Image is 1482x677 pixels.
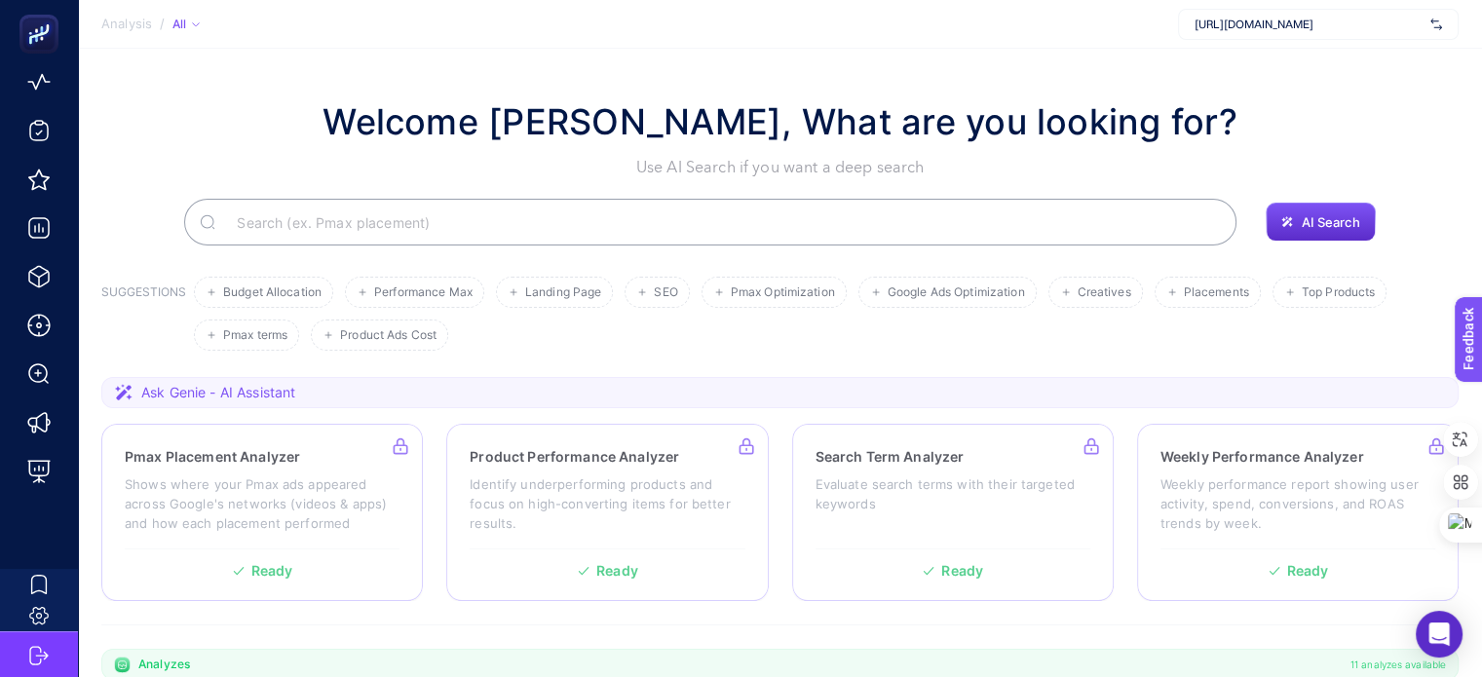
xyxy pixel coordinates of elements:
[138,657,190,672] span: Analyzes
[1416,611,1463,658] div: Open Intercom Messenger
[731,285,835,300] span: Pmax Optimization
[374,285,473,300] span: Performance Max
[323,95,1237,148] h1: Welcome [PERSON_NAME], What are you looking for?
[1078,285,1131,300] span: Creatives
[141,383,295,402] span: Ask Genie - AI Assistant
[1195,17,1423,32] span: [URL][DOMAIN_NAME]
[1350,657,1446,672] span: 11 analyzes available
[101,424,423,601] a: Pmax Placement AnalyzerShows where your Pmax ads appeared across Google's networks (videos & apps...
[223,328,287,343] span: Pmax terms
[221,195,1221,249] input: Search
[1301,214,1359,230] span: AI Search
[160,16,165,31] span: /
[323,156,1237,179] p: Use AI Search if you want a deep search
[792,424,1114,601] a: Search Term AnalyzerEvaluate search terms with their targeted keywordsReady
[654,285,677,300] span: SEO
[1266,203,1375,242] button: AI Search
[888,285,1025,300] span: Google Ads Optimization
[1137,424,1459,601] a: Weekly Performance AnalyzerWeekly performance report showing user activity, spend, conversions, a...
[1302,285,1375,300] span: Top Products
[223,285,322,300] span: Budget Allocation
[525,285,601,300] span: Landing Page
[446,424,768,601] a: Product Performance AnalyzerIdentify underperforming products and focus on high-converting items ...
[12,6,74,21] span: Feedback
[101,284,186,351] h3: SUGGESTIONS
[172,17,200,32] div: All
[1184,285,1249,300] span: Placements
[101,17,152,32] span: Analysis
[1430,15,1442,34] img: svg%3e
[340,328,437,343] span: Product Ads Cost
